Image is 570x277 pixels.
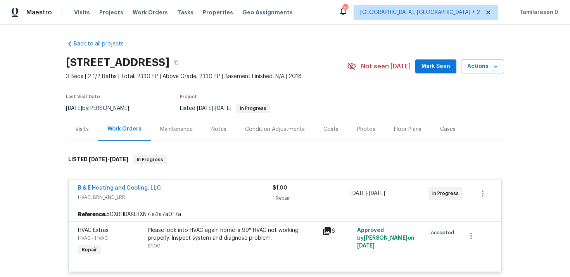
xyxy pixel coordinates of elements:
[78,193,273,201] span: HVAC, BRN_AND_LRR
[215,106,231,111] span: [DATE]
[237,106,269,111] span: In Progress
[110,157,128,162] span: [DATE]
[421,62,450,71] span: Mark Seen
[245,125,305,133] div: Condition Adjustments
[180,94,197,99] span: Project
[68,155,128,164] h6: LISTED
[177,10,193,15] span: Tasks
[461,59,504,74] button: Actions
[26,9,52,16] span: Maestro
[78,228,109,233] span: HVAC Extras
[342,5,348,12] div: 20
[357,243,375,249] span: [DATE]
[369,191,385,196] span: [DATE]
[516,9,558,16] span: Tamilarasan D
[78,185,161,191] a: B & E Heating and Cooling, LLC
[351,190,385,197] span: -
[160,125,193,133] div: Maintenance
[361,63,411,70] span: Not seen [DATE]
[74,9,90,16] span: Visits
[203,9,233,16] span: Properties
[66,106,82,111] span: [DATE]
[69,207,501,221] div: 50XBHDAKERXN7-a4a7a0f7a
[133,9,168,16] span: Work Orders
[242,9,293,16] span: Geo Assignments
[415,59,456,74] button: Mark Seen
[273,185,287,191] span: $1.00
[89,157,128,162] span: -
[323,125,339,133] div: Costs
[351,191,367,196] span: [DATE]
[197,106,213,111] span: [DATE]
[66,73,347,80] span: 3 Beds | 2 1/2 Baths | Total: 2330 ft² | Above Grade: 2330 ft² | Basement Finished: N/A | 2018
[66,104,138,113] div: by [PERSON_NAME]
[357,228,415,249] span: Approved by [PERSON_NAME] on
[360,9,480,16] span: [GEOGRAPHIC_DATA], [GEOGRAPHIC_DATA] + 2
[66,147,504,172] div: LISTED [DATE]-[DATE]In Progress
[431,229,457,237] span: Accepted
[273,194,351,202] div: 1 Repair
[134,156,166,164] span: In Progress
[148,226,318,242] div: Please look into HVAC again home is 99° HVAC not working properly. Inspect system and diagnose pr...
[66,40,140,48] a: Back to all projects
[75,125,89,133] div: Visits
[322,226,352,236] div: 6
[180,106,270,111] span: Listed
[197,106,231,111] span: -
[357,125,375,133] div: Photos
[211,125,226,133] div: Notes
[89,157,107,162] span: [DATE]
[66,94,100,99] span: Last Visit Date
[467,62,498,71] span: Actions
[78,236,108,240] span: HVAC - HVAC
[79,246,100,254] span: Repair
[432,190,462,197] span: In Progress
[107,125,142,133] div: Work Orders
[66,59,169,66] h2: [STREET_ADDRESS]
[78,211,107,218] b: Reference:
[169,56,183,70] button: Copy Address
[394,125,421,133] div: Floor Plans
[440,125,456,133] div: Cases
[148,244,161,248] span: $1.00
[99,9,123,16] span: Projects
